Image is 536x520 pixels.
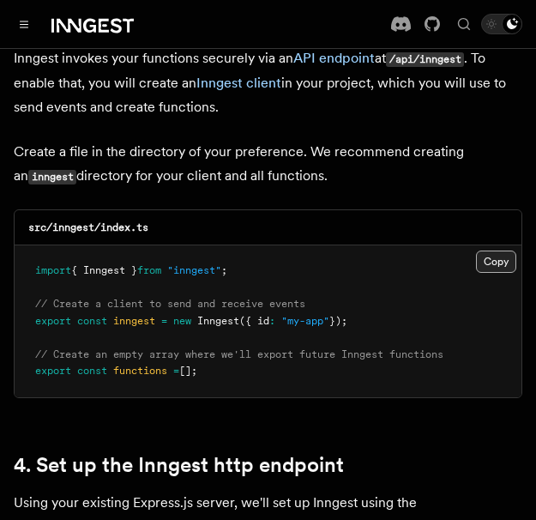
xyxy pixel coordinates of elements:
span: from [137,264,161,276]
code: inngest [28,170,76,184]
span: // Create a client to send and receive events [35,298,305,310]
a: 4. Set up the Inngest http endpoint [14,453,344,477]
a: API endpoint [293,50,375,66]
span: }); [329,315,347,327]
span: new [173,315,191,327]
span: "inngest" [167,264,221,276]
span: []; [179,365,197,377]
button: Toggle dark mode [481,14,522,34]
button: Toggle navigation [14,14,34,34]
span: ; [221,264,227,276]
span: const [77,365,107,377]
span: "my-app" [281,315,329,327]
span: // Create an empty array where we'll export future Inngest functions [35,348,443,360]
span: import [35,264,71,276]
span: functions [113,365,167,377]
span: = [173,365,179,377]
span: Inngest [197,315,239,327]
code: /api/inngest [386,52,464,67]
code: src/inngest/index.ts [28,221,148,233]
span: = [161,315,167,327]
span: const [77,315,107,327]
p: Inngest invokes your functions securely via an at . To enable that, you will create an in your pr... [14,46,522,119]
span: { Inngest } [71,264,137,276]
p: Create a file in the directory of your preference. We recommend creating an directory for your cl... [14,140,522,189]
span: : [269,315,275,327]
span: export [35,365,71,377]
a: Inngest client [196,75,281,91]
button: Find something... [454,14,474,34]
button: Copy [476,251,516,273]
span: export [35,315,71,327]
span: inngest [113,315,155,327]
span: ({ id [239,315,269,327]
